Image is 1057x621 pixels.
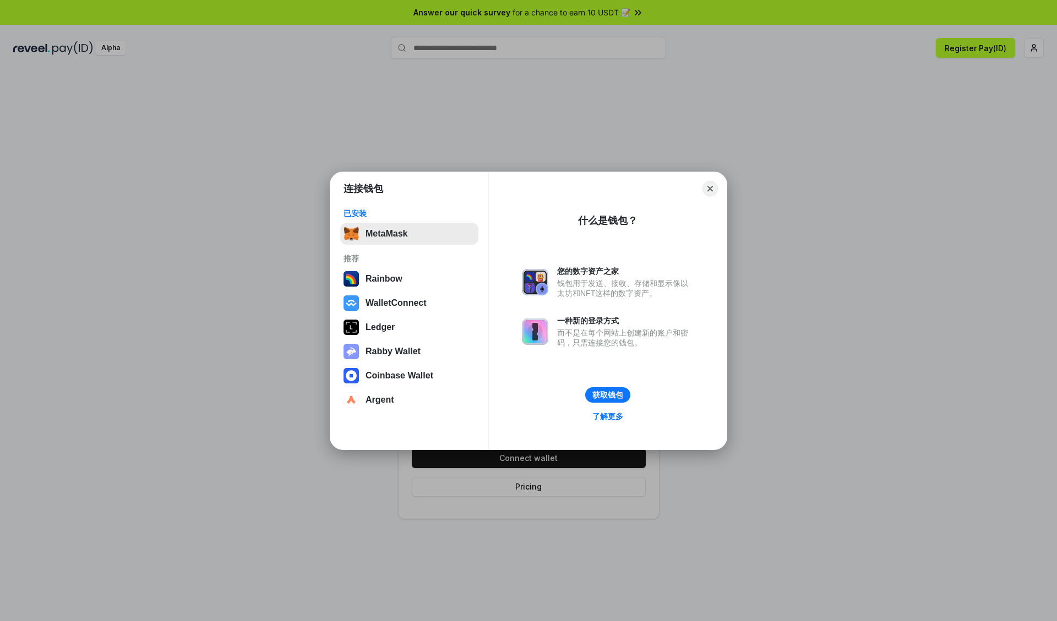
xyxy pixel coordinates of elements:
[522,269,548,295] img: svg+xml,%3Csvg%20xmlns%3D%22http%3A%2F%2Fwww.w3.org%2F2000%2Fsvg%22%20fill%3D%22none%22%20viewBox...
[557,278,694,298] div: 钱包用于发送、接收、存储和显示像以太坊和NFT这样的数字资产。
[340,316,478,338] button: Ledger
[366,274,402,284] div: Rainbow
[344,368,359,383] img: svg+xml,%3Csvg%20width%3D%2228%22%20height%3D%2228%22%20viewBox%3D%220%200%2028%2028%22%20fill%3D...
[592,411,623,421] div: 了解更多
[586,409,630,424] a: 了解更多
[366,322,395,332] div: Ledger
[344,320,359,335] img: svg+xml,%3Csvg%20xmlns%3D%22http%3A%2F%2Fwww.w3.org%2F2000%2Fsvg%22%20width%3D%2228%22%20height%3...
[344,208,475,218] div: 已安装
[366,298,427,308] div: WalletConnect
[340,268,478,290] button: Rainbow
[344,254,475,263] div: 推荐
[578,214,638,227] div: 什么是钱包？
[344,271,359,287] img: svg+xml,%3Csvg%20width%3D%22120%22%20height%3D%22120%22%20viewBox%3D%220%200%20120%20120%22%20fil...
[344,226,359,241] img: svg+xml,%3Csvg%20fill%3D%22none%22%20height%3D%2233%22%20viewBox%3D%220%200%2035%2033%22%20width%...
[366,395,394,405] div: Argent
[344,392,359,408] img: svg+xml,%3Csvg%20width%3D%2228%22%20height%3D%2228%22%20viewBox%3D%220%200%2028%2028%22%20fill%3D...
[340,365,478,387] button: Coinbase Wallet
[344,344,359,359] img: svg+xml,%3Csvg%20xmlns%3D%22http%3A%2F%2Fwww.w3.org%2F2000%2Fsvg%22%20fill%3D%22none%22%20viewBox...
[557,316,694,326] div: 一种新的登录方式
[344,295,359,311] img: svg+xml,%3Csvg%20width%3D%2228%22%20height%3D%2228%22%20viewBox%3D%220%200%2028%2028%22%20fill%3D...
[366,229,407,239] div: MetaMask
[344,182,383,195] h1: 连接钱包
[557,266,694,276] div: 您的数字资产之家
[340,389,478,411] button: Argent
[366,347,421,356] div: Rabby Wallet
[366,371,433,381] div: Coinbase Wallet
[522,318,548,345] img: svg+xml,%3Csvg%20xmlns%3D%22http%3A%2F%2Fwww.w3.org%2F2000%2Fsvg%22%20fill%3D%22none%22%20viewBox...
[340,340,478,362] button: Rabby Wallet
[557,328,694,348] div: 而不是在每个网站上创建新的账户和密码，只需连接您的钱包。
[702,181,718,196] button: Close
[340,223,478,245] button: MetaMask
[340,292,478,314] button: WalletConnect
[585,387,630,403] button: 获取钱包
[592,390,623,400] div: 获取钱包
